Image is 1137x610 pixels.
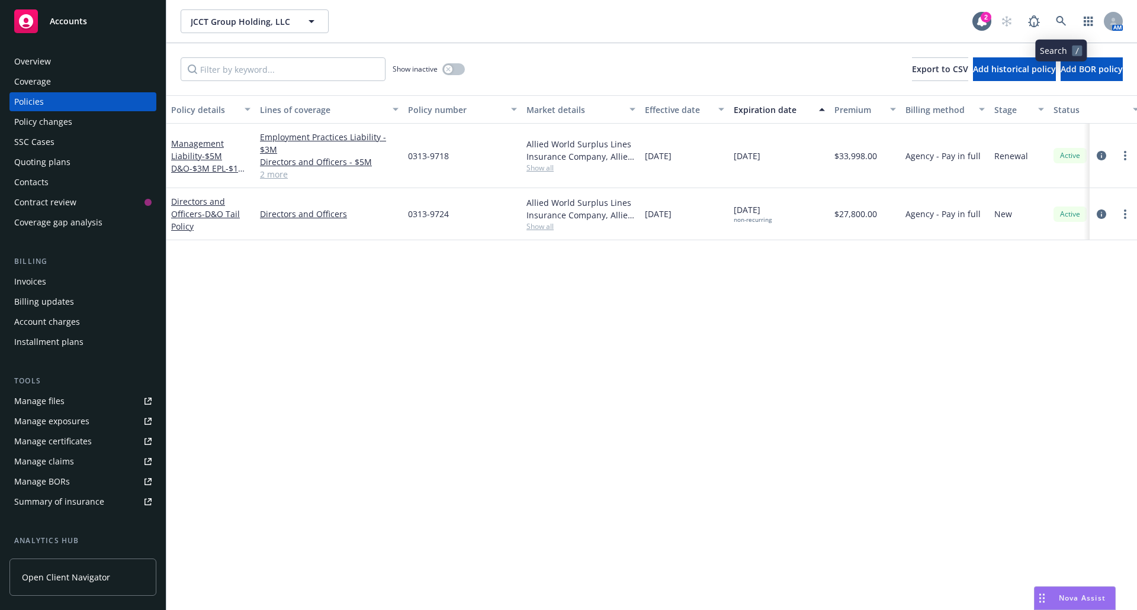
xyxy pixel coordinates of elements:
a: Coverage [9,72,156,91]
span: Add historical policy [973,63,1056,75]
span: Agency - Pay in full [905,208,981,220]
a: Account charges [9,312,156,331]
div: Manage files [14,392,65,411]
div: Premium [834,104,883,116]
div: Stage [994,104,1031,116]
span: Renewal [994,150,1028,162]
div: Contract review [14,193,76,212]
span: Agency - Pay in full [905,150,981,162]
button: Export to CSV [912,57,968,81]
div: Summary of insurance [14,492,104,511]
div: Billing method [905,104,972,116]
a: Management Liability [171,138,246,186]
a: Billing updates [9,292,156,311]
div: Policy changes [14,112,72,131]
a: circleInformation [1094,149,1109,163]
a: 2 more [260,168,399,180]
button: Lines of coverage [255,95,403,124]
span: [DATE] [645,208,672,220]
div: Manage claims [14,452,74,471]
button: Stage [990,95,1049,124]
span: Nova Assist [1059,593,1106,603]
div: Installment plans [14,333,83,351]
div: Market details [526,104,622,116]
div: Expiration date [734,104,812,116]
div: Allied World Surplus Lines Insurance Company, Allied World Assurance Company (AWAC) [526,138,635,163]
div: Manage exposures [14,412,89,431]
a: Policies [9,92,156,111]
a: Start snowing [995,9,1019,33]
a: Coverage gap analysis [9,213,156,232]
button: Add BOR policy [1061,57,1123,81]
div: Tools [9,375,156,387]
a: Installment plans [9,333,156,351]
button: Policy details [166,95,255,124]
a: Manage exposures [9,412,156,431]
span: Add BOR policy [1061,63,1123,75]
a: Policy changes [9,112,156,131]
a: Manage BORs [9,472,156,491]
a: Accounts [9,5,156,38]
a: Search [1049,9,1073,33]
span: [DATE] [734,204,772,224]
span: [DATE] [734,150,760,162]
div: Overview [14,52,51,71]
span: Accounts [50,17,87,26]
a: Contract review [9,193,156,212]
span: 0313-9724 [408,208,449,220]
button: Billing method [901,95,990,124]
span: Show all [526,221,635,231]
span: Show all [526,163,635,173]
div: Coverage gap analysis [14,213,102,232]
div: 2 [981,12,991,22]
div: Contacts [14,173,49,192]
span: New [994,208,1012,220]
div: Account charges [14,312,80,331]
span: $33,998.00 [834,150,877,162]
div: Billing updates [14,292,74,311]
div: SSC Cases [14,133,54,151]
span: 0313-9718 [408,150,449,162]
div: Effective date [645,104,711,116]
a: more [1118,149,1132,163]
div: Invoices [14,272,46,291]
div: Manage BORs [14,472,70,491]
a: Quoting plans [9,153,156,172]
a: Directors and Officers - $5M [260,156,399,168]
a: Summary of insurance [9,492,156,511]
div: Coverage [14,72,51,91]
a: Employment Practices Liability - $3M [260,131,399,156]
a: Manage claims [9,452,156,471]
button: JCCT Group Holding, LLC [181,9,329,33]
a: Overview [9,52,156,71]
button: Effective date [640,95,729,124]
span: - D&O Tail Policy [171,208,240,232]
span: Active [1058,209,1082,220]
div: Billing [9,256,156,267]
a: Contacts [9,173,156,192]
div: Analytics hub [9,535,156,547]
div: Status [1054,104,1126,116]
div: Policies [14,92,44,111]
span: [DATE] [645,150,672,162]
div: Manage certificates [14,432,92,451]
span: Show inactive [393,64,438,74]
a: Report a Bug [1022,9,1046,33]
a: Directors and Officers [260,208,399,220]
a: circleInformation [1094,207,1109,221]
input: Filter by keyword... [181,57,386,81]
a: Invoices [9,272,156,291]
button: Add historical policy [973,57,1056,81]
span: $27,800.00 [834,208,877,220]
a: Switch app [1077,9,1100,33]
span: Export to CSV [912,63,968,75]
span: JCCT Group Holding, LLC [191,15,293,28]
button: Policy number [403,95,522,124]
a: Directors and Officers [171,196,240,232]
button: Market details [522,95,640,124]
a: SSC Cases [9,133,156,151]
div: Policy details [171,104,237,116]
div: Allied World Surplus Lines Insurance Company, Allied World Assurance Company (AWAC) [526,196,635,221]
span: Active [1058,150,1082,161]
